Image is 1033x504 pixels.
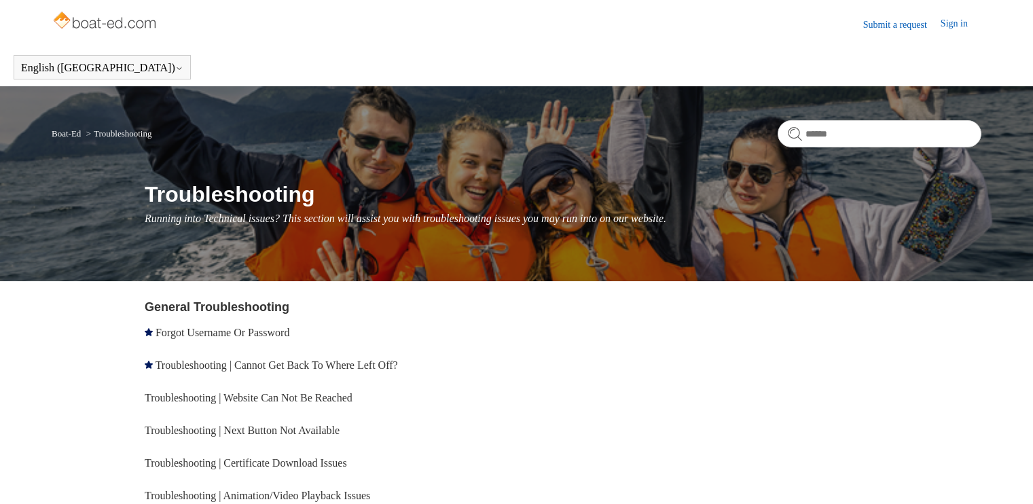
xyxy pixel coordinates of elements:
a: Forgot Username Or Password [156,327,289,338]
a: Submit a request [863,18,941,32]
input: Search [778,120,981,147]
a: Troubleshooting | Animation/Video Playback Issues [145,490,370,501]
li: Boat-Ed [52,128,84,139]
svg: Promoted article [145,361,153,369]
a: Troubleshooting | Cannot Get Back To Where Left Off? [156,359,398,371]
button: English ([GEOGRAPHIC_DATA]) [21,62,183,74]
li: Troubleshooting [84,128,152,139]
a: Boat-Ed [52,128,81,139]
a: Troubleshooting | Website Can Not Be Reached [145,392,352,403]
a: Troubleshooting | Next Button Not Available [145,425,340,436]
img: Boat-Ed Help Center home page [52,8,160,35]
svg: Promoted article [145,328,153,336]
p: Running into Technical issues? This section will assist you with troubleshooting issues you may r... [145,211,981,227]
a: General Troubleshooting [145,300,289,314]
h1: Troubleshooting [145,178,981,211]
a: Troubleshooting | Certificate Download Issues [145,457,347,469]
a: Sign in [941,16,981,33]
